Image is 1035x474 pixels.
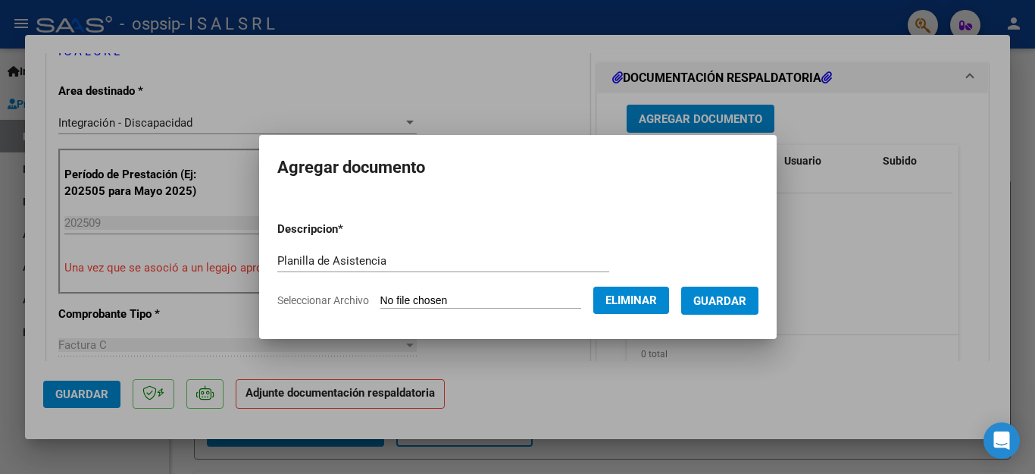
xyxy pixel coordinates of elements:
p: Descripcion [277,221,422,238]
span: Eliminar [605,294,657,307]
button: Guardar [681,287,758,315]
span: Guardar [693,294,746,308]
button: Eliminar [593,287,669,314]
span: Seleccionar Archivo [277,294,369,306]
h2: Agregar documento [277,153,758,182]
div: Open Intercom Messenger [983,422,1020,459]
